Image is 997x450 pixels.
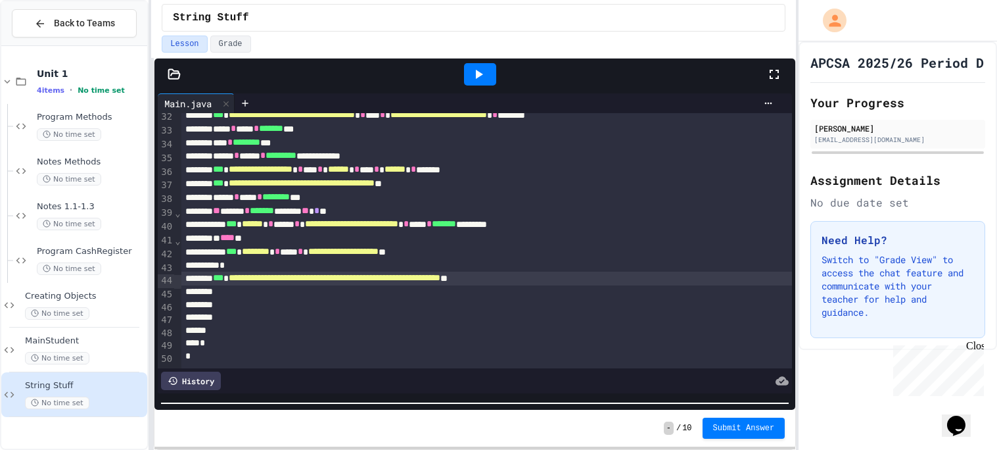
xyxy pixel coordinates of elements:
[5,5,91,84] div: Chat with us now!Close
[25,291,145,302] span: Creating Objects
[25,352,89,364] span: No time set
[158,124,174,138] div: 33
[37,201,145,213] span: Notes 1.1-1.3
[682,423,691,434] span: 10
[70,85,72,95] span: •
[158,138,174,152] div: 34
[37,246,145,257] span: Program CashRegister
[158,152,174,166] div: 35
[810,171,985,189] h2: Assignment Details
[158,207,174,220] div: 39
[664,422,674,435] span: -
[822,253,974,319] p: Switch to "Grade View" to access the chat feature and communicate with your teacher for help and ...
[158,314,174,327] div: 47
[158,93,235,113] div: Main.java
[37,112,145,123] span: Program Methods
[158,193,174,207] div: 38
[12,9,137,37] button: Back to Teams
[158,288,174,301] div: 45
[37,218,101,230] span: No time set
[703,418,785,439] button: Submit Answer
[158,234,174,248] div: 41
[25,380,145,391] span: String Stuff
[158,248,174,262] div: 42
[158,353,174,366] div: 50
[814,122,981,134] div: [PERSON_NAME]
[174,236,181,246] span: Fold line
[158,97,218,111] div: Main.java
[37,68,145,80] span: Unit 1
[37,173,101,186] span: No time set
[37,86,64,95] span: 4 items
[25,336,145,347] span: MainStudent
[162,36,207,53] button: Lesson
[158,262,174,275] div: 43
[158,327,174,340] div: 48
[942,397,984,437] iframe: chat widget
[158,166,174,180] div: 36
[888,340,984,396] iframe: chat widget
[158,220,174,234] div: 40
[37,157,145,168] span: Notes Methods
[158,179,174,193] div: 37
[25,397,89,409] span: No time set
[158,111,174,124] div: 32
[810,93,985,112] h2: Your Progress
[161,372,221,390] div: History
[810,195,985,211] div: No due date set
[37,262,101,275] span: No time set
[676,423,681,434] span: /
[173,10,248,26] span: String Stuff
[814,135,981,145] div: [EMAIL_ADDRESS][DOMAIN_NAME]
[25,307,89,320] span: No time set
[822,232,974,248] h3: Need Help?
[713,423,775,434] span: Submit Answer
[158,301,174,314] div: 46
[37,128,101,141] span: No time set
[54,16,115,30] span: Back to Teams
[809,5,850,36] div: My Account
[810,53,984,72] h1: APCSA 2025/26 Period D
[174,208,181,218] span: Fold line
[210,36,251,53] button: Grade
[158,274,174,288] div: 44
[158,339,174,353] div: 49
[78,86,125,95] span: No time set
